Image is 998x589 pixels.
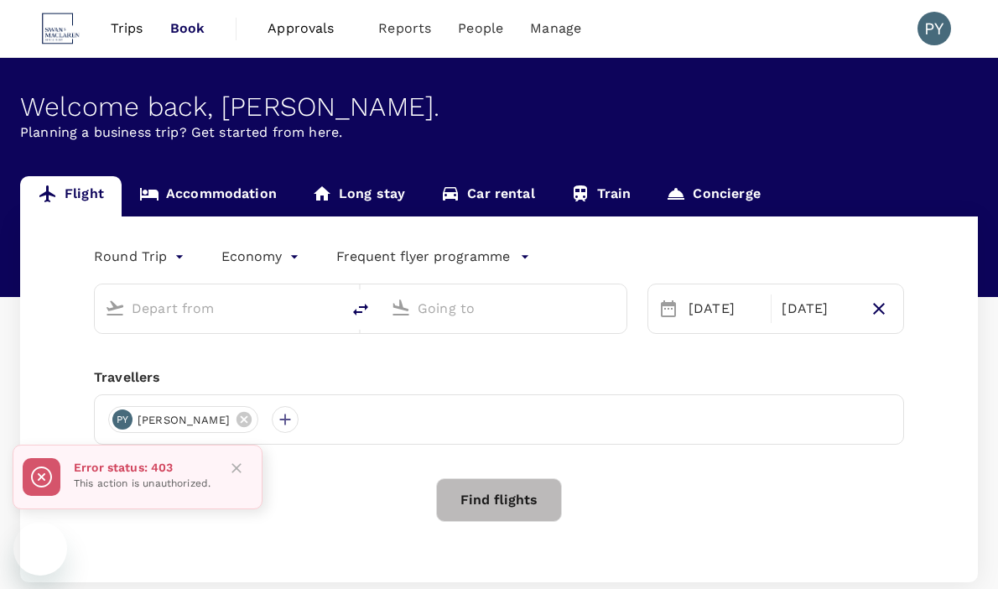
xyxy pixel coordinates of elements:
[615,306,618,310] button: Open
[127,412,240,429] span: [PERSON_NAME]
[294,176,423,216] a: Long stay
[20,122,978,143] p: Planning a business trip? Get started from here.
[20,91,978,122] div: Welcome back , [PERSON_NAME] .
[13,522,67,576] iframe: Button to launch messaging window
[122,176,294,216] a: Accommodation
[775,292,860,326] div: [DATE]
[224,456,249,481] button: Close
[111,18,143,39] span: Trips
[74,476,211,493] p: This action is unauthorized.
[917,12,951,45] div: PY
[20,176,122,216] a: Flight
[108,406,258,433] div: PY[PERSON_NAME]
[423,176,553,216] a: Car rental
[132,295,305,321] input: Depart from
[20,10,97,47] img: Swan & Maclaren Group
[436,478,562,522] button: Find flights
[553,176,649,216] a: Train
[336,247,510,267] p: Frequent flyer programme
[112,409,133,430] div: PY
[418,295,591,321] input: Going to
[336,247,530,267] button: Frequent flyer programme
[378,18,431,39] span: Reports
[170,18,205,39] span: Book
[340,289,381,330] button: delete
[94,243,188,270] div: Round Trip
[329,306,332,310] button: Open
[94,367,904,388] div: Travellers
[221,243,303,270] div: Economy
[530,18,581,39] span: Manage
[268,18,351,39] span: Approvals
[458,18,503,39] span: People
[648,176,777,216] a: Concierge
[682,292,767,326] div: [DATE]
[74,459,211,476] p: Error status: 403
